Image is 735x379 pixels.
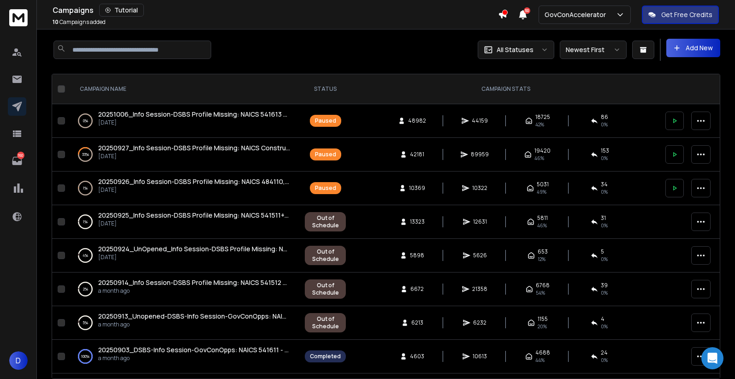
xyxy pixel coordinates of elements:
[53,18,106,26] p: Campaigns added
[98,186,290,194] p: [DATE]
[471,151,489,158] span: 89959
[53,18,59,26] span: 10
[299,74,351,104] th: STATUS
[410,285,424,293] span: 6672
[17,152,24,159] p: 160
[98,244,290,254] a: 20250924_UnOpened_Info Session-DSBS Profile Missing: NAICS 541512 & Like GP Client-Hands On IT, LLC
[98,312,290,321] a: 20250913_Unopened-DSBS-Info Session-GovConOpps: NAICS 541611 - DSBS Profile Missing
[69,205,299,239] td: 1%20250925_Info Session-DSBS Profile Missing: NAICS 541511+541330+541690+541614+541715[DATE]
[524,7,530,14] span: 50
[601,356,608,364] span: 0 %
[98,278,419,287] span: 20250914_Info Session-DSBS Profile Missing: NAICS 541512 & [PERSON_NAME]'s Client-Hands On IT, LLC
[83,217,88,226] p: 1 %
[411,319,423,326] span: 6213
[69,272,299,306] td: 2%20250914_Info Session-DSBS Profile Missing: NAICS 541512 & [PERSON_NAME]'s Client-Hands On IT, ...
[69,239,299,272] td: 4%20250924_UnOpened_Info Session-DSBS Profile Missing: NAICS 541512 & Like GP Client-Hands On IT,...
[83,318,88,327] p: 5 %
[601,181,608,188] span: 34
[310,248,341,263] div: Out of Schedule
[69,138,299,172] td: 33%20250927_Info Session-DSBS Profile Missing: NAICS Construction, Trades, Facilities, & Building...
[69,340,299,373] td: 100%20250903_DSBS-Info Session-GovConOpps: NAICS 541611 - DSBS Profile Missinga month ago
[536,289,545,296] span: 54 %
[601,121,608,128] span: 0 %
[83,184,88,193] p: 1 %
[98,220,290,227] p: [DATE]
[99,4,144,17] button: Tutorial
[601,323,608,330] span: 0 %
[538,323,547,330] span: 20 %
[538,315,548,323] span: 1155
[98,177,380,186] span: 20250926_Info Session-DSBS Profile Missing: NAICS 484110, 484121, 611710, 611430, 541612
[410,218,425,225] span: 13323
[535,356,545,364] span: 44 %
[98,254,290,261] p: [DATE]
[601,214,606,222] span: 31
[601,282,608,289] span: 39
[601,188,608,195] span: 0 %
[601,289,608,296] span: 0 %
[534,147,551,154] span: 19420
[69,104,299,138] td: 0%20251006_Info Session-DSBS Profile Missing: NAICS 541613 Services+48k leads[DATE]
[642,6,719,24] button: Get Free Credits
[560,41,627,59] button: Newest First
[310,353,341,360] div: Completed
[537,188,546,195] span: 49 %
[601,349,608,356] span: 24
[661,10,712,19] p: Get Free Credits
[98,177,290,186] a: 20250926_Info Session-DSBS Profile Missing: NAICS 484110, 484121, 611710, 611430, 541612
[351,74,660,104] th: CAMPAIGN STATS
[98,278,290,287] a: 20250914_Info Session-DSBS Profile Missing: NAICS 541512 & [PERSON_NAME]'s Client-Hands On IT, LLC
[410,151,424,158] span: 42181
[69,306,299,340] td: 5%20250913_Unopened-DSBS-Info Session-GovConOpps: NAICS 541611 - DSBS Profile Missinga month ago
[410,353,424,360] span: 4603
[473,252,487,259] span: 5626
[473,319,486,326] span: 6232
[98,211,383,219] span: 20250925_Info Session-DSBS Profile Missing: NAICS 541511+541330+541690+541614+541715
[98,287,290,295] p: a month ago
[535,349,550,356] span: 4688
[601,222,608,229] span: 0 %
[545,10,610,19] p: GovConAccelerator
[538,248,548,255] span: 653
[98,355,290,362] p: a month ago
[472,285,487,293] span: 21358
[535,113,550,121] span: 18725
[601,113,608,121] span: 86
[601,154,608,162] span: 0 %
[9,351,28,370] button: D
[537,214,548,222] span: 5811
[315,117,336,124] div: Paused
[98,119,290,126] p: [DATE]
[410,252,424,259] span: 5898
[601,147,609,154] span: 153
[98,244,422,253] span: 20250924_UnOpened_Info Session-DSBS Profile Missing: NAICS 541512 & Like GP Client-Hands On IT, LLC
[601,255,608,263] span: 0 %
[538,255,545,263] span: 12 %
[310,315,341,330] div: Out of Schedule
[83,251,88,260] p: 4 %
[69,172,299,205] td: 1%20250926_Info Session-DSBS Profile Missing: NAICS 484110, 484121, 611710, 611430, 541612[DATE]
[98,153,290,160] p: [DATE]
[537,181,549,188] span: 5031
[8,152,26,170] a: 160
[53,4,498,17] div: Campaigns
[534,154,544,162] span: 46 %
[408,117,426,124] span: 48982
[98,211,290,220] a: 20250925_Info Session-DSBS Profile Missing: NAICS 541511+541330+541690+541614+541715
[98,312,382,320] span: 20250913_Unopened-DSBS-Info Session-GovConOpps: NAICS 541611 - DSBS Profile Missing
[472,117,488,124] span: 44159
[473,353,487,360] span: 10613
[497,45,533,54] p: All Statuses
[535,121,544,128] span: 42 %
[69,74,299,104] th: CAMPAIGN NAME
[98,321,290,328] p: a month ago
[601,315,605,323] span: 4
[98,110,343,118] span: 20251006_Info Session-DSBS Profile Missing: NAICS 541613 Services+48k leads
[81,352,89,361] p: 100 %
[601,248,604,255] span: 5
[83,116,88,125] p: 0 %
[82,150,89,159] p: 33 %
[409,184,425,192] span: 10369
